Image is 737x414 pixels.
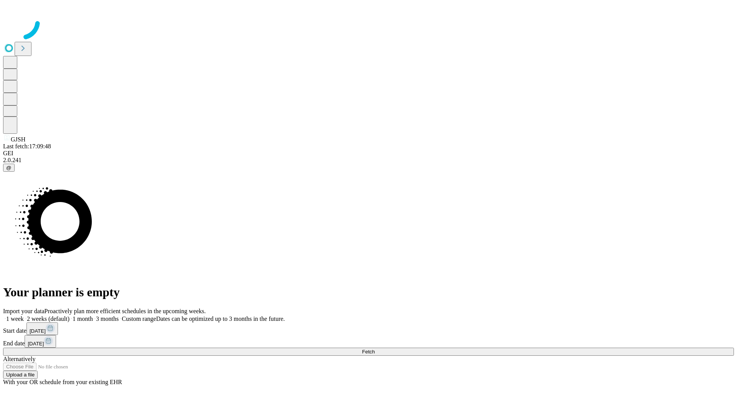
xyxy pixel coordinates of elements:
[3,150,734,157] div: GEI
[11,136,25,143] span: GJSH
[45,308,206,314] span: Proactively plan more efficient schedules in the upcoming weeks.
[3,348,734,356] button: Fetch
[3,164,15,172] button: @
[3,322,734,335] div: Start date
[3,285,734,299] h1: Your planner is empty
[6,165,12,171] span: @
[3,379,122,385] span: With your OR schedule from your existing EHR
[73,315,93,322] span: 1 month
[6,315,24,322] span: 1 week
[25,335,56,348] button: [DATE]
[3,157,734,164] div: 2.0.241
[3,143,51,149] span: Last fetch: 17:09:48
[122,315,156,322] span: Custom range
[96,315,119,322] span: 3 months
[30,328,46,334] span: [DATE]
[28,341,44,347] span: [DATE]
[156,315,285,322] span: Dates can be optimized up to 3 months in the future.
[3,335,734,348] div: End date
[3,308,45,314] span: Import your data
[27,315,69,322] span: 2 weeks (default)
[3,371,38,379] button: Upload a file
[26,322,58,335] button: [DATE]
[362,349,375,355] span: Fetch
[3,356,35,362] span: Alternatively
